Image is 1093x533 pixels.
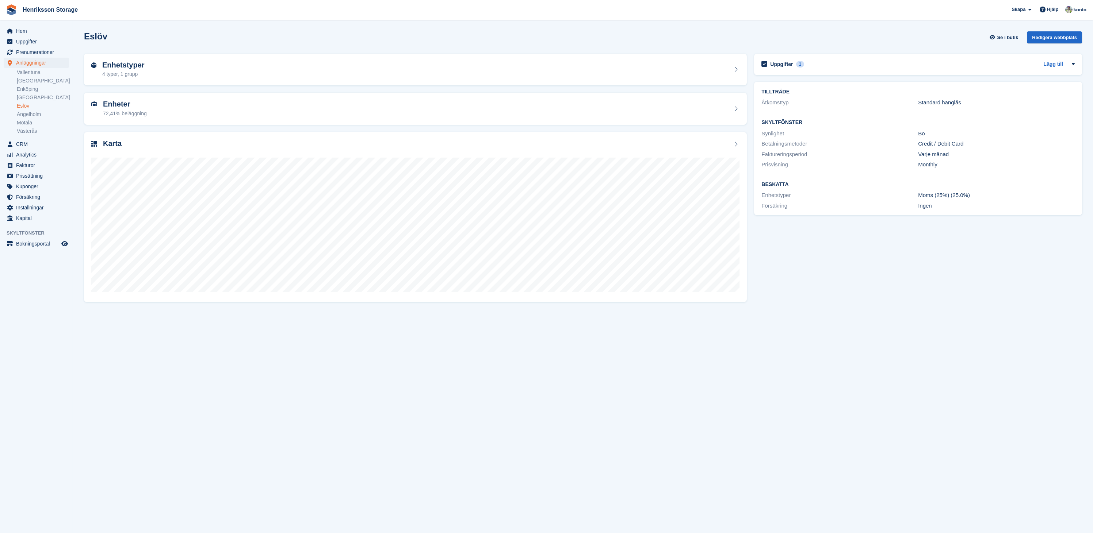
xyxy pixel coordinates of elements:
[761,120,1075,125] h2: Skyltfönster
[91,141,97,147] img: map-icn-33ee37083ee616e46c38cad1a60f524a97daa1e2b2c8c0bc3eb3415660979fc1.svg
[4,36,69,47] a: menu
[16,160,60,170] span: Fakturor
[102,70,145,78] div: 4 typer, 1 grupp
[4,239,69,249] a: meny
[1065,6,1073,13] img: Daniel Axberg
[17,94,69,101] a: [GEOGRAPHIC_DATA]
[918,99,1075,107] div: Standard hänglås
[4,139,69,149] a: menu
[7,229,73,237] span: Skyltfönster
[918,150,1075,159] div: Varje månad
[1027,31,1082,43] div: Redigera webbplats
[17,111,69,118] a: Ängelholm
[84,54,747,86] a: Enhetstyper 4 typer, 1 grupp
[103,139,122,148] h2: Karta
[918,140,1075,148] div: Credit / Debit Card
[1027,31,1082,46] a: Redigera webbplats
[16,150,60,160] span: Analytics
[84,93,747,125] a: Enheter 72,41% beläggning
[761,140,918,148] div: Betalningsmetoder
[16,171,60,181] span: Prissättning
[4,202,69,213] a: menu
[91,101,97,107] img: unit-icn-7be61d7bf1b0ce9d3e12c5938cc71ed9869f7b940bace4675aadf7bd6d80202e.svg
[84,31,107,41] h2: Eslöv
[761,182,1075,188] h2: Beskatta
[17,119,69,126] a: Motala
[17,77,69,84] a: [GEOGRAPHIC_DATA]
[91,62,96,68] img: unit-type-icn-2b2737a686de81e16bb02015468b77c625bbabd49415b5ef34ead5e3b44a266d.svg
[4,192,69,202] a: menu
[4,150,69,160] a: menu
[17,103,69,109] a: Eslöv
[4,213,69,223] a: menu
[989,31,1021,43] a: Se i butik
[997,34,1018,41] span: Se i butik
[4,181,69,192] a: menu
[4,171,69,181] a: menu
[1043,60,1063,69] a: Lägg till
[16,213,60,223] span: Kapital
[1012,6,1025,13] span: Skapa
[60,239,69,248] a: Förhandsgranska butik
[20,4,81,16] a: Henriksson Storage
[16,47,60,57] span: Prenumerationer
[16,192,60,202] span: Försäkring
[4,47,69,57] a: menu
[918,202,1075,210] div: Ingen
[16,202,60,213] span: Inställningar
[4,26,69,36] a: menu
[1047,6,1059,13] span: Hjälp
[16,239,60,249] span: Bokningsportal
[6,4,17,15] img: stora-icon-8386f47178a22dfd0bd8f6a31ec36ba5ce8667c1dd55bd0f319d3a0aa187defe.svg
[16,36,60,47] span: Uppgifter
[1074,6,1086,13] span: konto
[17,86,69,93] a: Enköping
[918,130,1075,138] div: Bo
[17,128,69,135] a: Västerås
[761,161,918,169] div: Prisvisning
[103,110,147,117] div: 72,41% beläggning
[4,58,69,68] a: menu
[16,181,60,192] span: Kuponger
[918,191,1075,200] div: Moms (25%) (25.0%)
[761,130,918,138] div: Synlighet
[761,150,918,159] div: Faktureringsperiod
[796,61,805,67] div: 1
[16,26,60,36] span: Hem
[918,161,1075,169] div: Monthly
[16,139,60,149] span: CRM
[17,69,69,76] a: Vallentuna
[84,132,747,302] a: Karta
[761,191,918,200] div: Enhetstyper
[103,100,147,108] h2: Enheter
[761,99,918,107] div: Åtkomsttyp
[16,58,60,68] span: Anläggningar
[761,202,918,210] div: Försäkring
[102,61,145,69] h2: Enhetstyper
[770,61,793,67] h2: Uppgifter
[761,89,1075,95] h2: TILLTRÄDE
[4,160,69,170] a: menu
